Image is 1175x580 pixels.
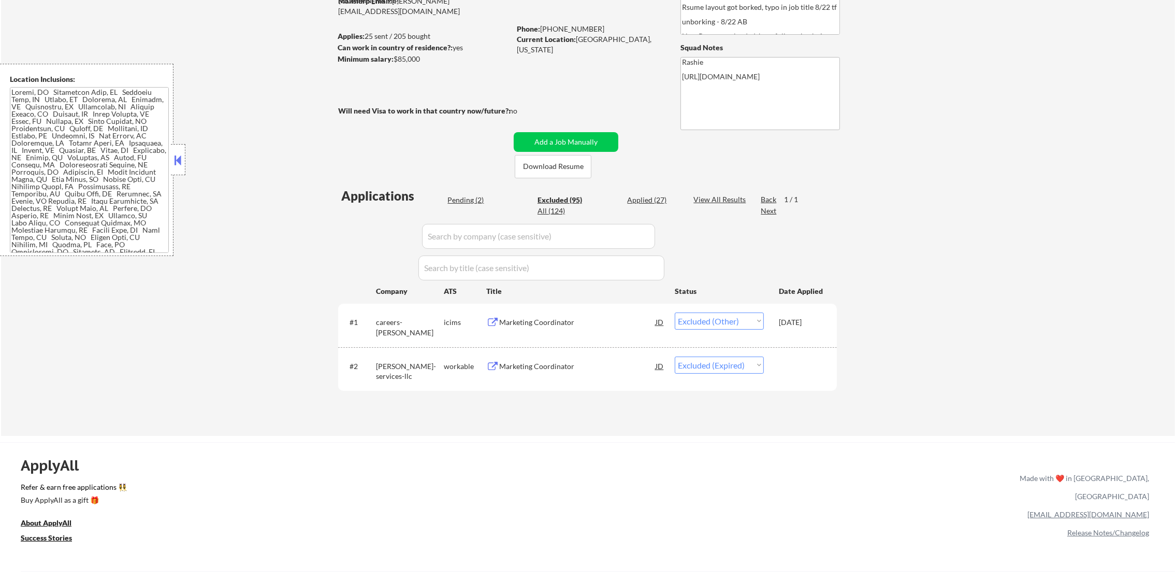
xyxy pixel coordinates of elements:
div: Status [675,281,764,300]
div: icims [444,317,486,328]
button: Add a Job Manually [514,132,618,152]
div: Excluded (95) [538,195,589,205]
div: JD [655,313,665,331]
a: About ApplyAll [21,517,86,530]
div: View All Results [693,194,749,205]
div: Location Inclusions: [10,74,169,84]
a: Refer & earn free applications 👯‍♀️ [21,484,803,494]
div: $85,000 [338,54,510,64]
a: Release Notes/Changelog [1067,528,1149,537]
div: Made with ❤️ in [GEOGRAPHIC_DATA], [GEOGRAPHIC_DATA] [1016,469,1149,505]
div: [GEOGRAPHIC_DATA], [US_STATE] [517,34,663,54]
div: [PHONE_NUMBER] [517,24,663,34]
a: [EMAIL_ADDRESS][DOMAIN_NAME] [1027,510,1149,519]
div: Company [376,286,444,296]
div: Applications [341,190,444,202]
strong: Applies: [338,32,365,40]
div: Back [761,194,777,205]
div: Marketing Coordinator [499,317,656,328]
a: Buy ApplyAll as a gift 🎁 [21,494,124,507]
u: About ApplyAll [21,518,71,527]
div: #2 [350,361,368,372]
div: Pending (2) [447,195,499,205]
div: [PERSON_NAME]-services-llc [376,361,444,381]
div: JD [655,357,665,375]
button: Download Resume [515,155,591,178]
strong: Phone: [517,24,540,33]
strong: Will need Visa to work in that country now/future?: [338,106,511,115]
input: Search by company (case sensitive) [422,224,655,249]
div: careers-[PERSON_NAME] [376,317,444,337]
div: Applied (27) [627,195,679,205]
div: Title [486,286,665,296]
div: Next [761,206,777,216]
div: Buy ApplyAll as a gift 🎁 [21,497,124,504]
strong: Current Location: [517,35,576,44]
strong: Can work in country of residence?: [338,43,453,52]
div: All (124) [538,206,589,216]
strong: Minimum salary: [338,54,394,63]
div: 1 / 1 [784,194,808,205]
div: yes [338,43,507,53]
input: Search by title (case sensitive) [418,256,664,280]
div: 25 sent / 205 bought [338,31,510,41]
div: [DATE] [779,317,824,328]
u: Success Stories [21,533,72,542]
div: workable [444,361,486,372]
div: ATS [444,286,486,296]
div: Date Applied [779,286,824,296]
a: Success Stories [21,532,86,545]
div: #1 [350,317,368,328]
div: Marketing Coordinator [499,361,656,372]
div: ApplyAll [21,457,91,474]
div: Squad Notes [680,43,840,53]
div: no [509,106,539,116]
